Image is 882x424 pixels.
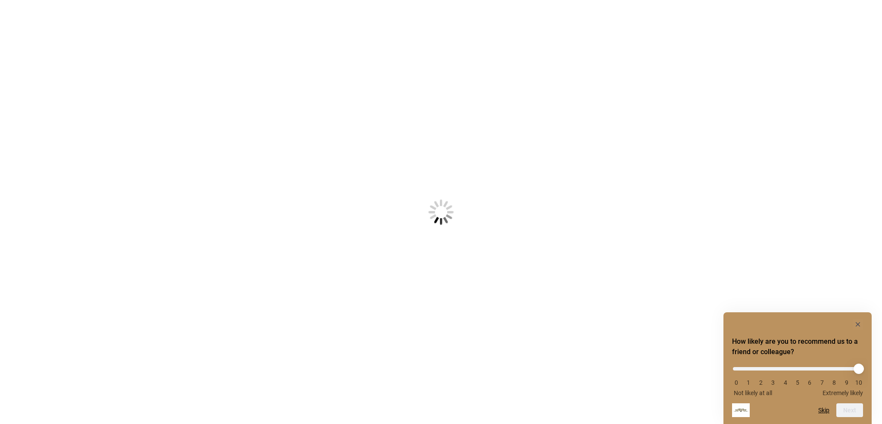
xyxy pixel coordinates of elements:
span: Not likely at all [734,389,772,396]
button: Skip [818,407,829,414]
h2: How likely are you to recommend us to a friend or colleague? Select an option from 0 to 10, with ... [732,336,863,357]
li: 7 [818,379,826,386]
li: 3 [769,379,777,386]
li: 10 [854,379,863,386]
li: 0 [732,379,741,386]
li: 5 [793,379,802,386]
li: 6 [805,379,814,386]
li: 8 [830,379,838,386]
li: 4 [781,379,790,386]
li: 1 [744,379,753,386]
div: How likely are you to recommend us to a friend or colleague? Select an option from 0 to 10, with ... [732,319,863,417]
img: Loading [386,157,496,267]
div: How likely are you to recommend us to a friend or colleague? Select an option from 0 to 10, with ... [732,361,863,396]
li: 2 [757,379,765,386]
li: 9 [842,379,851,386]
span: Extremely likely [823,389,863,396]
button: Hide survey [853,319,863,330]
button: Next question [836,403,863,417]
